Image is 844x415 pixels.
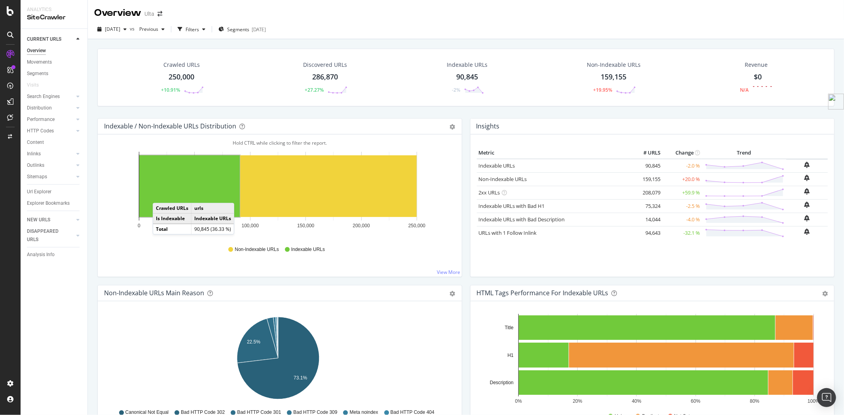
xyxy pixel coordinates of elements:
[104,314,452,406] svg: A chart.
[227,26,249,33] span: Segments
[27,104,52,112] div: Distribution
[312,72,338,82] div: 286,870
[27,35,74,43] a: CURRENT URLS
[138,223,140,228] text: 0
[27,161,74,170] a: Outlinks
[593,87,612,93] div: +19.95%
[104,147,452,239] svg: A chart.
[662,159,702,173] td: -2.0 %
[804,162,810,168] div: bell-plus
[294,375,307,381] text: 73.1%
[507,353,514,358] text: H1
[479,229,537,236] a: URLs with 1 Follow Inlink
[489,380,513,385] text: Description
[631,213,662,226] td: 14,044
[252,26,266,33] div: [DATE]
[94,6,141,20] div: Overview
[447,61,487,69] div: Indexable URLs
[808,398,820,404] text: 100%
[104,122,236,130] div: Indexable / Non-Indexable URLs Distribution
[186,26,199,33] div: Filters
[631,147,662,159] th: # URLS
[27,199,70,207] div: Explorer Bookmarks
[479,189,500,196] a: 2xx URLs
[505,325,514,330] text: Title
[27,216,74,224] a: NEW URLS
[479,202,545,209] a: Indexable URLs with Bad H1
[27,127,74,135] a: HTTP Codes
[477,314,825,406] div: A chart.
[804,188,810,194] div: bell-plus
[662,199,702,213] td: -2.5 %
[27,58,52,66] div: Movements
[136,26,158,32] span: Previous
[27,70,48,78] div: Segments
[479,162,515,169] a: Indexable URLs
[153,224,192,234] td: Total
[662,213,702,226] td: -4.0 %
[27,70,82,78] a: Segments
[297,223,315,228] text: 150,000
[174,23,209,36] button: Filters
[817,388,836,407] div: Open Intercom Messenger
[27,35,61,43] div: CURRENT URLS
[291,246,325,253] span: Indexable URLs
[215,23,269,36] button: Segments[DATE]
[27,81,47,89] a: Visits
[353,223,370,228] text: 200,000
[27,227,74,244] a: DISAPPEARED URLS
[27,138,44,147] div: Content
[27,173,74,181] a: Sitemaps
[191,224,234,234] td: 90,845 (36.33 %)
[27,115,74,124] a: Performance
[754,72,762,81] span: $0
[804,228,810,235] div: bell-plus
[27,58,82,66] a: Movements
[27,216,50,224] div: NEW URLS
[27,251,82,259] a: Analysis Info
[27,47,82,55] a: Overview
[27,188,51,196] div: Url Explorer
[750,398,759,404] text: 80%
[27,161,44,170] div: Outlinks
[437,269,461,275] a: View More
[27,188,82,196] a: Url Explorer
[27,6,81,13] div: Analytics
[573,398,582,404] text: 20%
[191,213,234,224] td: Indexable URLs
[479,216,565,223] a: Indexable URLs with Bad Description
[27,173,47,181] div: Sitemaps
[691,398,700,404] text: 60%
[27,150,74,158] a: Inlinks
[515,398,522,404] text: 0%
[104,289,204,297] div: Non-Indexable URLs Main Reason
[153,213,192,224] td: Is Indexable
[27,127,54,135] div: HTTP Codes
[477,289,609,297] div: HTML Tags Performance for Indexable URLs
[105,26,120,32] span: 2025 Sep. 25th
[408,223,426,228] text: 250,000
[94,23,130,36] button: [DATE]
[631,159,662,173] td: 90,845
[191,203,234,213] td: urls
[27,92,60,101] div: Search Engines
[828,94,844,109] img: side-widget.svg
[740,87,749,93] div: N/A
[144,10,154,18] div: Ulta
[662,226,702,240] td: -32.1 %
[631,226,662,240] td: 94,643
[27,150,41,158] div: Inlinks
[662,147,702,159] th: Change
[153,203,192,213] td: Crawled URLs
[450,124,455,130] div: gear
[632,398,641,404] text: 40%
[169,72,194,82] div: 250,000
[804,202,810,208] div: bell-plus
[235,246,279,253] span: Non-Indexable URLs
[157,11,162,17] div: arrow-right-arrow-left
[631,172,662,186] td: 159,155
[822,291,828,296] div: gear
[27,81,39,89] div: Visits
[303,61,347,69] div: Discovered URLs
